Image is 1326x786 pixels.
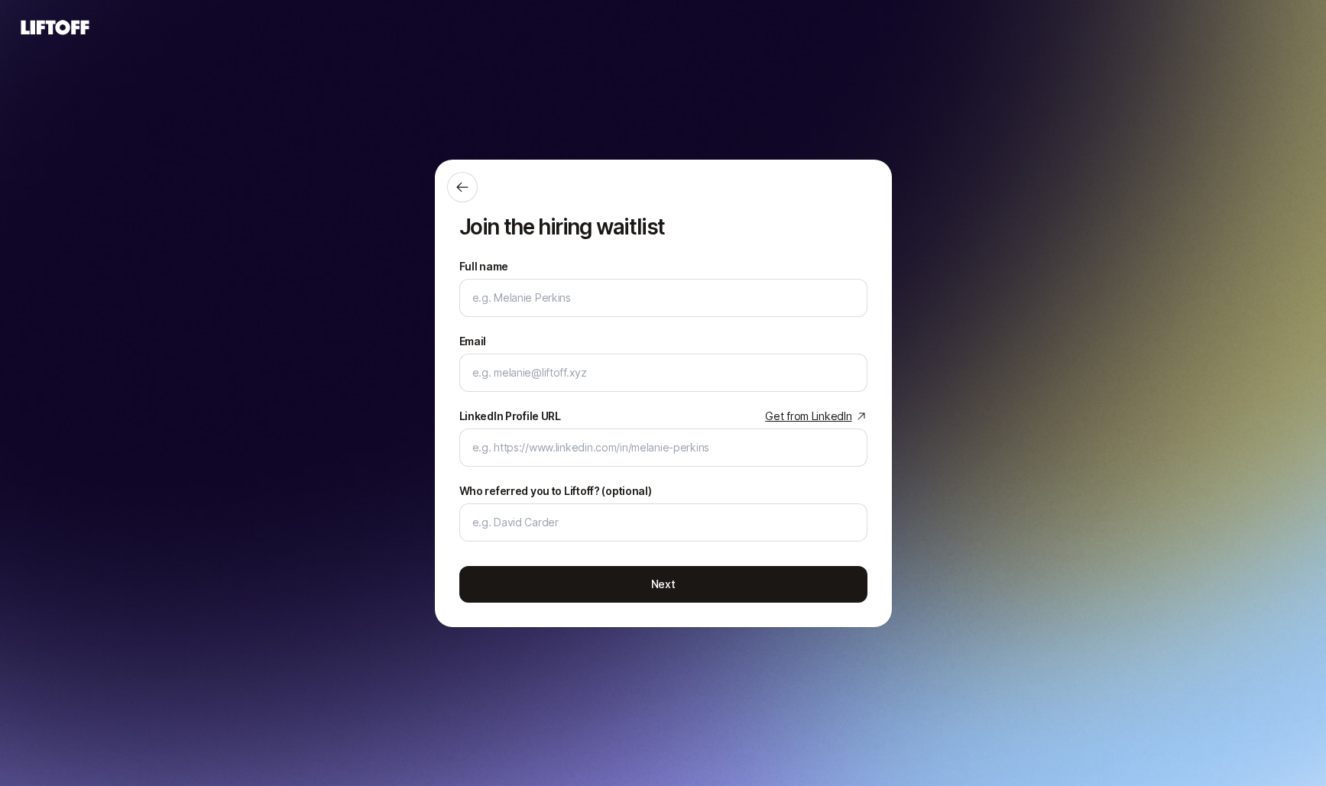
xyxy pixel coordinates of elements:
[459,482,652,500] label: Who referred you to Liftoff? (optional)
[472,438,854,457] input: e.g. https://www.linkedin.com/in/melanie-perkins
[459,257,508,276] label: Full name
[459,332,487,351] label: Email
[459,215,867,239] p: Join the hiring waitlist
[472,513,854,532] input: e.g. David Carder
[459,407,561,425] div: LinkedIn Profile URL
[459,566,867,603] button: Next
[472,289,854,307] input: e.g. Melanie Perkins
[765,407,867,425] a: Get from LinkedIn
[472,364,854,382] input: e.g. melanie@liftoff.xyz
